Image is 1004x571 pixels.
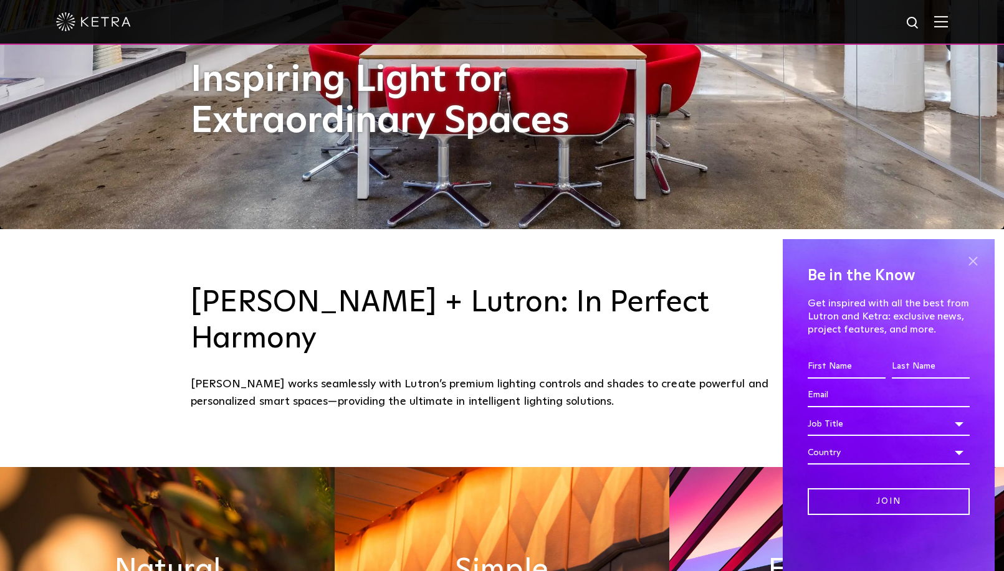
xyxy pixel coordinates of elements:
[892,355,970,379] input: Last Name
[56,12,131,31] img: ketra-logo-2019-white
[808,412,970,436] div: Job Title
[808,297,970,336] p: Get inspired with all the best from Lutron and Ketra: exclusive news, project features, and more.
[191,375,814,411] div: [PERSON_NAME] works seamlessly with Lutron’s premium lighting controls and shades to create power...
[808,441,970,465] div: Country
[808,384,970,407] input: Email
[191,285,814,357] h3: [PERSON_NAME] + Lutron: In Perfect Harmony
[191,60,596,142] h1: Inspiring Light for Extraordinary Spaces
[808,264,970,288] h4: Be in the Know
[906,16,921,31] img: search icon
[808,355,886,379] input: First Name
[808,488,970,515] input: Join
[934,16,948,27] img: Hamburger%20Nav.svg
